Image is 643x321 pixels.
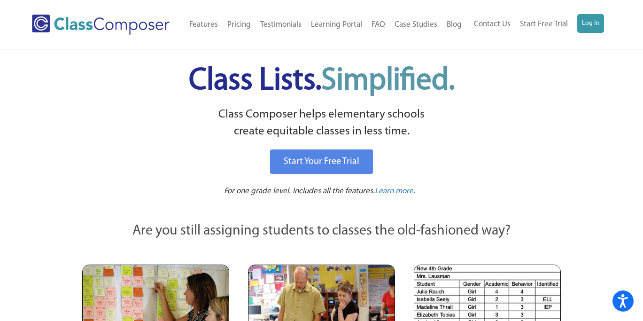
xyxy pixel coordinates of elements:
a: Learning Portal [306,15,367,35]
span: Simplified. [321,66,455,96]
nav: Header Menu [184,15,466,35]
p: Are you still assigning students to classes the old-fashioned way? [82,221,561,242]
img: Class Composer [32,15,170,35]
a: Contact Us [469,14,515,35]
span: Learn more. [375,187,415,195]
a: Log In [577,14,604,33]
a: FAQ [367,15,390,35]
span: Start Your Free Trial [284,157,359,166]
a: Features [185,15,223,35]
a: Learn more. [375,186,415,197]
span: For one grade level. Includes all the features. [224,187,375,195]
a: Case Studies [390,15,442,35]
a: Blog [442,15,466,35]
a: Pricing [223,15,256,35]
nav: Header Menu [466,14,604,35]
a: Testimonials [256,15,306,35]
a: Start Free Trial [515,14,573,35]
span: Class Lists. [189,66,455,96]
a: Start Your Free Trial [270,149,373,174]
p: Class Composer helps elementary schools create equitable classes in less time. [81,106,563,141]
